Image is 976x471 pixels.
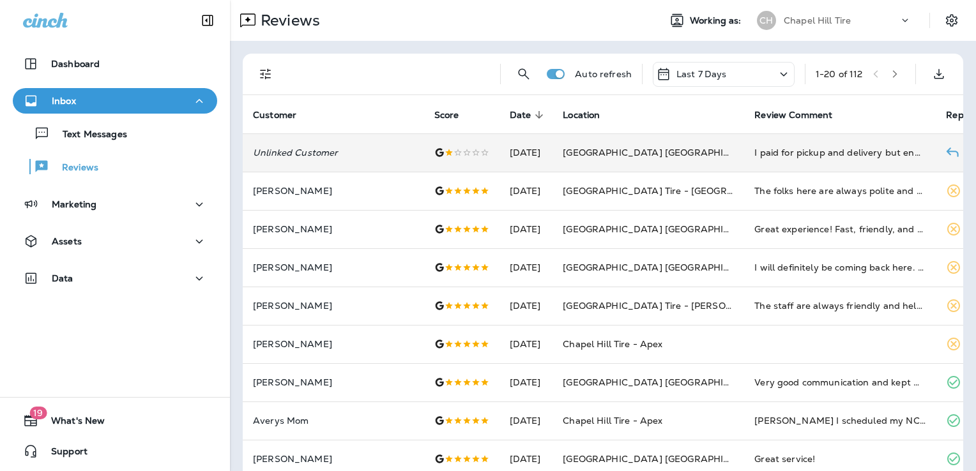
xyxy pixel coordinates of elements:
p: [PERSON_NAME] [253,224,414,234]
button: Support [13,438,217,464]
td: [DATE] [499,363,553,401]
div: Diane K. I scheduled my NC state inspection here and was very pleased with all interactions. Geor... [754,414,926,427]
div: CH [757,11,776,30]
p: Dashboard [51,59,100,69]
span: [GEOGRAPHIC_DATA] [GEOGRAPHIC_DATA] - [GEOGRAPHIC_DATA] [563,377,873,388]
span: Working as: [690,15,744,26]
p: Unlinked Customer [253,147,414,158]
span: [GEOGRAPHIC_DATA] [GEOGRAPHIC_DATA] [563,262,764,273]
div: Great service! [754,452,926,465]
span: Chapel Hill Tire - Apex [563,338,662,350]
p: Text Messages [50,129,127,141]
td: [DATE] [499,325,553,363]
span: Location [563,109,616,121]
button: Assets [13,228,217,254]
span: Location [563,110,600,121]
button: Dashboard [13,51,217,77]
p: Chapel Hill Tire [784,15,851,26]
p: Inbox [52,96,76,106]
td: [DATE] [499,172,553,210]
td: [DATE] [499,401,553,440]
button: Filters [253,61,278,87]
p: Last 7 Days [676,69,727,79]
span: [GEOGRAPHIC_DATA] Tire - [PERSON_NAME][GEOGRAPHIC_DATA] [563,300,869,311]
button: Reviews [13,153,217,180]
p: [PERSON_NAME] [253,262,414,273]
td: [DATE] [499,210,553,248]
td: [DATE] [499,133,553,172]
span: Review Comment [754,110,832,121]
span: [GEOGRAPHIC_DATA] Tire - [GEOGRAPHIC_DATA] [563,185,790,197]
p: Reviews [49,162,98,174]
span: [GEOGRAPHIC_DATA] [GEOGRAPHIC_DATA] [563,147,764,158]
span: Customer [253,109,313,121]
button: 19What's New [13,408,217,433]
div: The folks here are always polite and gracious. [754,184,926,197]
div: Great experience! Fast, friendly, and fairly priced!! [754,223,926,235]
button: Collapse Sidebar [190,8,225,33]
td: [DATE] [499,287,553,325]
p: Data [52,273,73,283]
button: Inbox [13,88,217,114]
p: Marketing [52,199,96,209]
p: [PERSON_NAME] [253,377,414,387]
button: Data [13,265,217,291]
div: Very good communication and kept me up-to-date for a quick completion. Work was done very quickly... [754,376,926,389]
span: Customer [253,110,296,121]
p: [PERSON_NAME] [253,186,414,196]
div: The staff are always friendly and helpful! [754,299,926,312]
td: [DATE] [499,248,553,287]
span: What's New [38,415,105,431]
button: Marketing [13,191,217,217]
span: Review Comment [754,109,849,121]
span: [GEOGRAPHIC_DATA] [GEOGRAPHIC_DATA] [563,453,764,465]
span: [GEOGRAPHIC_DATA] [GEOGRAPHIC_DATA] [563,223,764,235]
span: Date [510,110,531,121]
div: I will definitely be coming back here. Service was amazing. The shuttle service was so freaking c... [754,261,926,274]
span: Support [38,446,88,461]
p: Averys Mom [253,415,414,426]
span: Score [434,110,459,121]
button: Search Reviews [511,61,537,87]
span: Chapel Hill Tire - Apex [563,415,662,426]
span: Score [434,109,476,121]
p: Auto refresh [575,69,632,79]
div: I paid for pickup and delivery but ended up walking to the station to get my car. They were finis... [754,146,926,159]
button: Text Messages [13,120,217,147]
p: Assets [52,236,82,246]
p: [PERSON_NAME] [253,339,414,349]
div: 1 - 20 of 112 [816,69,863,79]
span: Date [510,109,548,121]
button: Settings [940,9,963,32]
p: [PERSON_NAME] [253,454,414,464]
span: 19 [29,407,47,419]
button: Export as CSV [926,61,952,87]
p: Reviews [255,11,320,30]
p: [PERSON_NAME] [253,301,414,311]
